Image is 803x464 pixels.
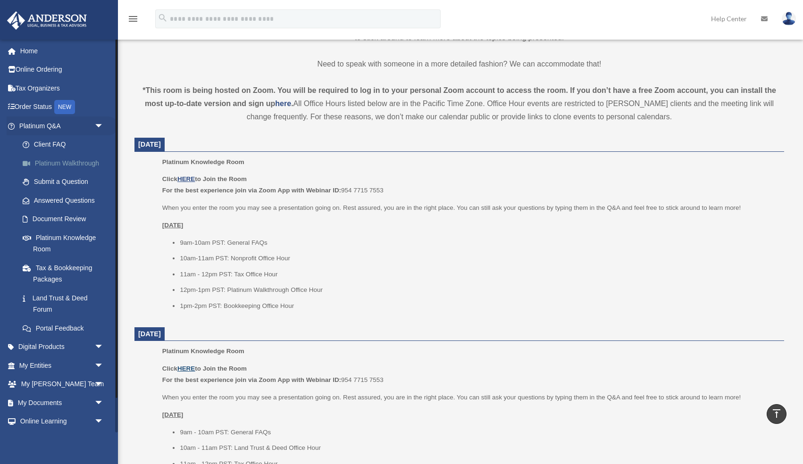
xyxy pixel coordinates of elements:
li: 9am - 10am PST: General FAQs [180,427,778,438]
a: Answered Questions [13,191,118,210]
li: 9am-10am PST: General FAQs [180,237,778,249]
a: My [PERSON_NAME] Teamarrow_drop_down [7,375,118,394]
li: 10am-11am PST: Nonprofit Office Hour [180,253,778,264]
a: Document Review [13,210,118,229]
a: Platinum Q&Aarrow_drop_down [7,116,118,135]
p: 954 7715 7553 [162,363,778,385]
a: Online Learningarrow_drop_down [7,412,118,431]
i: search [158,13,168,23]
p: When you enter the room you may see a presentation going on. Rest assured, you are in the right p... [162,392,778,403]
a: here [275,99,291,108]
a: Platinum Knowledge Room [13,228,113,258]
span: arrow_drop_down [94,338,113,357]
b: For the best experience join via Zoom App with Webinar ID: [162,376,341,383]
span: arrow_drop_down [94,412,113,431]
a: Billingarrow_drop_down [7,431,118,449]
b: For the best experience join via Zoom App with Webinar ID: [162,187,341,194]
a: Digital Productsarrow_drop_down [7,338,118,356]
strong: *This room is being hosted on Zoom. You will be required to log in to your personal Zoom account ... [142,86,776,108]
a: Client FAQ [13,135,118,154]
a: HERE [177,365,195,372]
strong: . [291,99,293,108]
p: When you enter the room you may see a presentation going on. Rest assured, you are in the right p... [162,202,778,214]
span: [DATE] [138,330,161,338]
a: Online Ordering [7,60,118,79]
li: 1pm-2pm PST: Bookkeeping Office Hour [180,300,778,312]
span: arrow_drop_down [94,356,113,375]
a: My Entitiesarrow_drop_down [7,356,118,375]
li: 10am - 11am PST: Land Trust & Deed Office Hour [180,442,778,454]
p: 954 7715 7553 [162,174,778,196]
span: arrow_drop_down [94,375,113,394]
u: [DATE] [162,411,184,418]
a: Home [7,41,118,60]
span: arrow_drop_down [94,393,113,413]
a: Land Trust & Deed Forum [13,289,118,319]
a: Order StatusNEW [7,98,118,117]
span: [DATE] [138,141,161,148]
b: Click to Join the Room [162,175,247,182]
div: NEW [54,100,75,114]
li: 11am - 12pm PST: Tax Office Hour [180,269,778,280]
span: Platinum Knowledge Room [162,348,244,355]
i: menu [127,13,139,25]
a: menu [127,17,139,25]
i: vertical_align_top [771,408,782,419]
span: arrow_drop_down [94,431,113,450]
u: [DATE] [162,222,184,229]
img: User Pic [782,12,796,25]
img: Anderson Advisors Platinum Portal [4,11,90,30]
a: Platinum Walkthrough [13,154,118,173]
a: Submit a Question [13,173,118,191]
a: HERE [177,175,195,182]
span: Platinum Knowledge Room [162,158,244,166]
a: My Documentsarrow_drop_down [7,393,118,412]
span: arrow_drop_down [94,116,113,136]
a: vertical_align_top [767,404,786,424]
b: Click to Join the Room [162,365,247,372]
li: 12pm-1pm PST: Platinum Walkthrough Office Hour [180,284,778,296]
a: Tax Organizers [7,79,118,98]
a: Tax & Bookkeeping Packages [13,258,118,289]
div: All Office Hours listed below are in the Pacific Time Zone. Office Hour events are restricted to ... [134,84,784,124]
a: Portal Feedback [13,319,118,338]
p: Need to speak with someone in a more detailed fashion? We can accommodate that! [134,58,784,71]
